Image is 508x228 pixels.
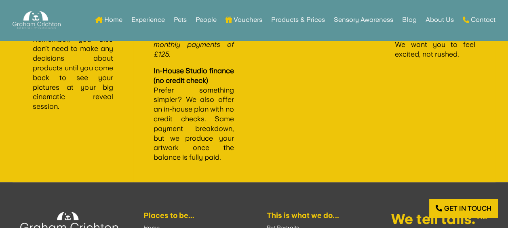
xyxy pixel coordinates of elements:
[174,4,187,36] a: Pets
[334,4,393,36] a: Sensory Awareness
[425,4,453,36] a: About Us
[154,66,234,162] p: Prefer something simpler? We also offer an in-house plan with no credit checks. Same payment brea...
[154,66,234,84] strong: In-House Studio finance (no credit check)
[95,4,122,36] a: Home
[267,212,365,223] h6: This is what we do...
[13,9,60,31] img: Graham Crichton Photography Logo - Graham Crichton - Belfast Family & Pet Photography Studio
[462,4,495,36] a: Contact
[143,212,241,223] h6: Places to be...
[131,4,165,36] a: Experience
[196,4,217,36] a: People
[226,4,262,36] a: Vouchers
[271,4,325,36] a: Products & Prices
[429,199,498,218] a: Get in touch
[154,21,234,58] em: Example: Spend £1250? Pay £125 upfront, then 9 monthly payments of £125.
[402,4,416,36] a: Blog
[33,34,113,111] p: Remember, you also don’t need to make any decisions about products until you come back to see you...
